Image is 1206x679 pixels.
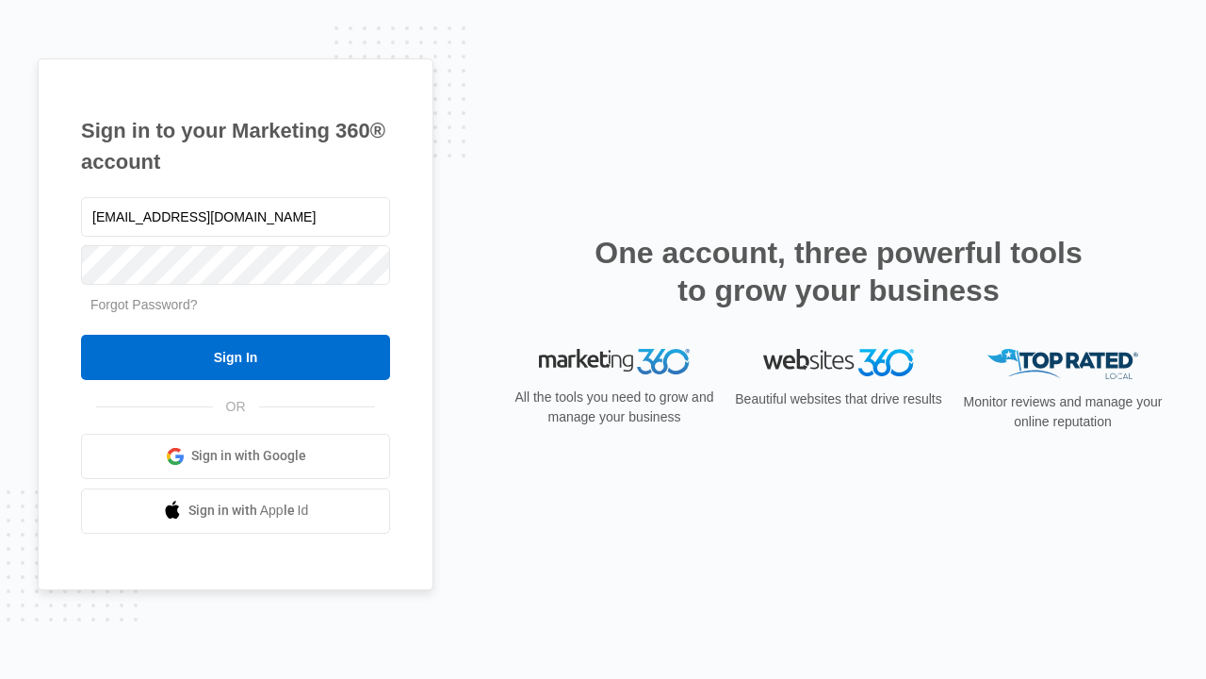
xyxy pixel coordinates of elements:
[509,388,720,427] p: All the tools you need to grow and manage your business
[987,349,1138,380] img: Top Rated Local
[81,197,390,237] input: Email
[81,434,390,479] a: Sign in with Google
[589,234,1088,309] h2: One account, three powerful tools to grow your business
[191,446,306,466] span: Sign in with Google
[90,297,198,312] a: Forgot Password?
[213,397,259,417] span: OR
[81,335,390,380] input: Sign In
[763,349,914,376] img: Websites 360
[733,389,944,409] p: Beautiful websites that drive results
[957,392,1168,432] p: Monitor reviews and manage your online reputation
[81,115,390,177] h1: Sign in to your Marketing 360® account
[81,489,390,534] a: Sign in with Apple Id
[188,501,309,521] span: Sign in with Apple Id
[539,349,690,375] img: Marketing 360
